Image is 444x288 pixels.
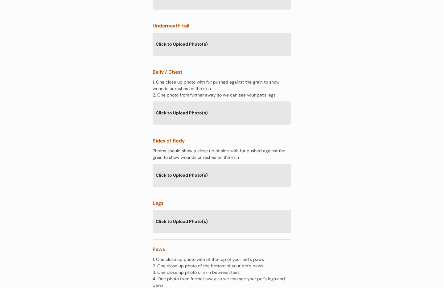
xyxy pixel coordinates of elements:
div: Legs [153,200,291,207]
div: Click to Upload Photo(s) [153,33,291,55]
div: 1. One close up photo with fur pushed against the grain to show wounds or rashes on the skin 2. O... [153,79,291,98]
div: Photos should show a close up of side with fur pushed against the grain to show wounds or rashes ... [153,148,291,161]
div: Click to Upload Photo(s) [153,101,291,124]
div: Paws [153,246,291,253]
div: Sides of Body [153,137,291,145]
div: Click to Upload Photo(s) [153,164,291,186]
div: Belly / Chest [153,68,291,76]
div: Click to Upload Photo(s) [153,210,291,232]
div: Underneath tail [153,22,291,30]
